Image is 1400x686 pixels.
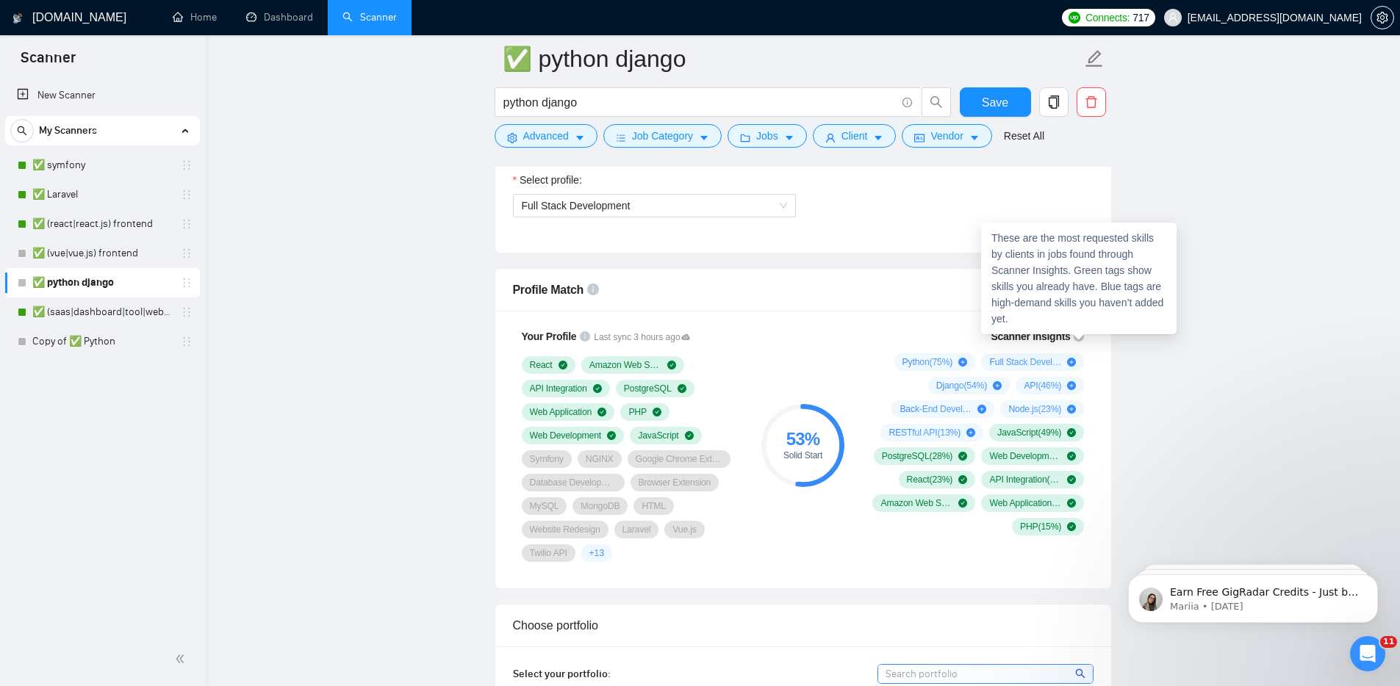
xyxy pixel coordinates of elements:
span: Python ( 75 %) [902,356,953,368]
span: search [1075,665,1088,682]
span: info-circle [580,331,590,342]
img: upwork-logo.png [1069,12,1080,24]
span: plus-circle [993,381,1002,390]
span: check-circle [653,408,661,416]
span: My Scanners [39,116,97,145]
span: Node.js ( 23 %) [1008,403,1061,415]
span: check-circle [958,499,967,508]
span: double-left [175,651,190,666]
span: check-circle [597,408,606,416]
input: Search Freelance Jobs... [503,93,896,112]
span: MySQL [530,500,559,512]
span: caret-down [784,132,794,143]
span: Web Application ( 20 %) [989,497,1061,509]
span: holder [181,189,193,201]
span: Google Chrome Extension [636,453,722,465]
a: ✅ (vue|vue.js) frontend [32,239,172,268]
span: Laravel [622,524,651,535]
a: New Scanner [17,81,188,110]
span: PostgreSQL [624,383,672,394]
input: Search portfolio [878,665,1093,683]
span: API ( 46 %) [1024,380,1061,391]
span: setting [1371,12,1393,24]
button: folderJobscaret-down [728,124,807,148]
div: These are the most requested skills by clients in jobs found through Scanner Insights. Green tags... [981,223,1177,334]
span: copy [1040,95,1068,109]
span: Website Redesign [530,524,600,535]
div: Solid Start [761,451,844,460]
span: PostgreSQL ( 28 %) [882,450,952,462]
a: setting [1371,12,1394,24]
span: holder [181,248,193,259]
span: holder [181,159,193,171]
span: JavaScript [638,430,678,441]
span: Vue.js [672,524,696,535]
span: plus-circle [966,428,975,437]
span: check-circle [1067,475,1076,484]
a: dashboardDashboard [246,11,313,24]
span: PHP ( 15 %) [1020,521,1061,532]
span: Back-End Development ( 25 %) [900,403,972,415]
span: Jobs [756,128,778,144]
span: holder [181,306,193,318]
span: holder [181,277,193,289]
span: MongoDB [581,500,620,512]
span: PHP [628,406,647,418]
span: delete [1077,95,1105,109]
a: ✅ symfony [32,151,172,180]
span: user [825,132,836,143]
span: Advanced [523,128,569,144]
span: idcard [914,132,925,143]
span: plus-circle [977,405,986,414]
span: caret-down [699,132,709,143]
span: folder [740,132,750,143]
span: 717 [1132,10,1149,26]
span: Browser Extension [639,477,711,488]
span: React [530,359,553,371]
span: Save [982,93,1008,112]
span: check-circle [1067,452,1076,461]
button: search [10,119,34,142]
span: Full Stack Development [522,200,631,212]
button: search [922,87,951,117]
span: Profile Match [513,284,584,296]
span: plus-circle [1067,381,1076,390]
button: settingAdvancedcaret-down [495,124,597,148]
span: RESTful API ( 13 %) [889,427,961,438]
iframe: Intercom live chat [1350,636,1385,671]
span: edit [1085,49,1104,68]
span: Last sync 3 hours ago [594,331,690,344]
span: HTML [642,500,666,512]
span: Scanner Insights [991,331,1070,342]
span: setting [507,132,517,143]
span: holder [181,336,193,347]
span: search [922,95,950,109]
span: Web Application [530,406,592,418]
span: Vendor [930,128,963,144]
span: React ( 23 %) [907,474,953,485]
a: ✅ (saas|dashboard|tool|web app|platform) ai developer [32,297,172,327]
span: Twilio API [530,547,567,559]
span: Connects: [1085,10,1130,26]
button: userClientcaret-down [813,124,897,148]
span: caret-down [969,132,980,143]
span: plus-circle [958,358,967,367]
a: homeHome [173,11,217,24]
button: delete [1077,87,1106,117]
div: Choose portfolio [513,604,1094,646]
a: searchScanner [342,11,397,24]
iframe: Intercom notifications message [1106,544,1400,646]
span: info-circle [1074,331,1084,342]
span: NGINX [586,453,614,465]
span: Client [841,128,868,144]
li: My Scanners [5,116,200,356]
span: plus-circle [1067,405,1076,414]
span: check-circle [1067,428,1076,437]
span: Job Category [632,128,693,144]
span: search [11,126,33,136]
span: info-circle [587,284,599,295]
